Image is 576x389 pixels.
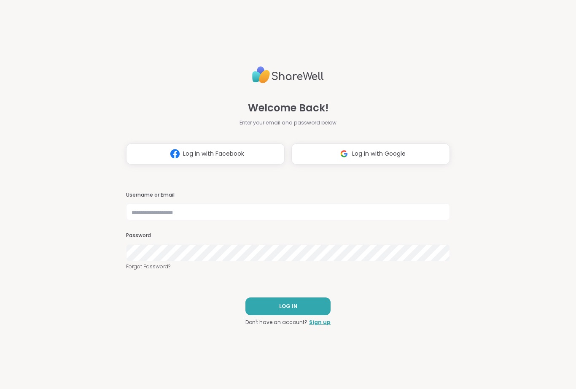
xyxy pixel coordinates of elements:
[291,143,450,165] button: Log in with Google
[309,319,331,326] a: Sign up
[245,319,307,326] span: Don't have an account?
[126,232,450,239] h3: Password
[240,119,336,127] span: Enter your email and password below
[167,146,183,162] img: ShareWell Logomark
[336,146,352,162] img: ShareWell Logomark
[126,143,285,165] button: Log in with Facebook
[183,149,244,158] span: Log in with Facebook
[279,303,297,310] span: LOG IN
[248,100,328,116] span: Welcome Back!
[126,192,450,199] h3: Username or Email
[245,297,331,315] button: LOG IN
[126,263,450,270] a: Forgot Password?
[252,63,324,87] img: ShareWell Logo
[352,149,406,158] span: Log in with Google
